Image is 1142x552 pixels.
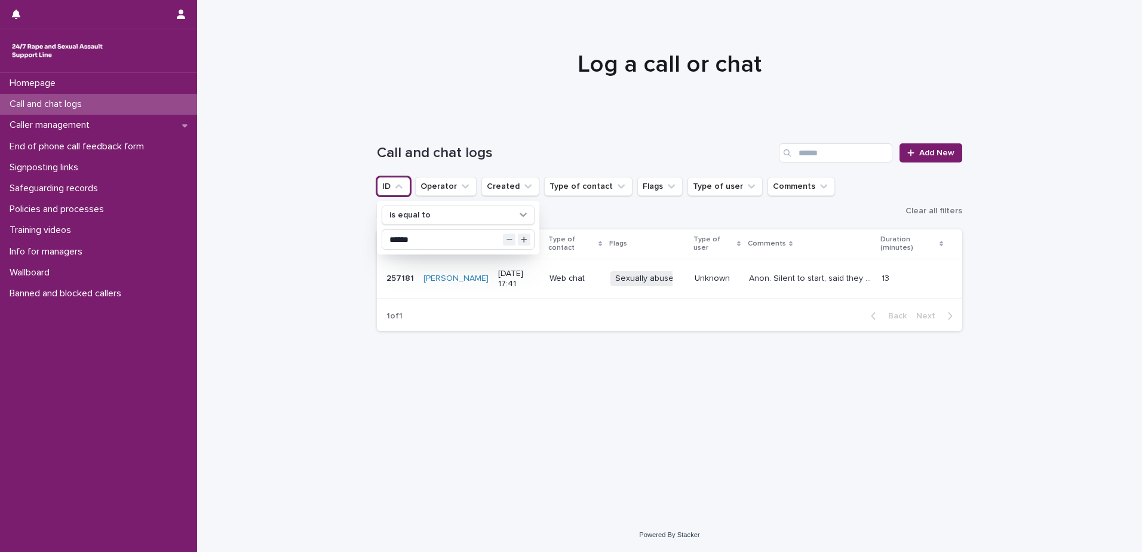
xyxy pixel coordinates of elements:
span: Sexually abuse [610,271,679,286]
p: Flags [609,237,627,250]
button: Type of user [687,177,763,196]
button: Back [861,311,911,321]
span: Clear all filters [905,207,962,215]
p: Comments [748,237,786,250]
button: Next [911,311,962,321]
p: [DATE] 17:41 [498,269,540,289]
button: Type of contact [544,177,633,196]
a: Powered By Stacker [639,531,699,538]
button: Operator [415,177,477,196]
p: Call and chat logs [5,99,91,110]
p: Training videos [5,225,81,236]
span: Next [916,312,943,320]
tr: 257181257181 [PERSON_NAME] [DATE] 17:41Web chatSexually abuseUnknownAnon. Silent to start, said t... [377,259,962,299]
button: Decrement value [503,234,515,246]
p: is equal to [389,210,431,220]
p: Policies and processes [5,204,113,215]
button: Created [481,177,539,196]
span: Add New [919,149,954,157]
p: 13 [882,271,892,284]
button: Increment value [518,234,530,246]
p: Duration (minutes) [880,233,937,255]
p: 257181 [386,271,416,284]
button: Flags [637,177,683,196]
p: Wallboard [5,267,59,278]
p: Caller management [5,119,99,131]
p: 1 of 1 [377,302,412,331]
p: Type of user [693,233,733,255]
a: Add New [900,143,962,162]
p: Safeguarding records [5,183,108,194]
p: Web chat [549,274,601,284]
h1: Call and chat logs [377,145,774,162]
button: Clear all filters [901,202,962,220]
button: Comments [768,177,835,196]
p: End of phone call feedback form [5,141,154,152]
p: Signposting links [5,162,88,173]
p: Banned and blocked callers [5,288,131,299]
button: ID [377,177,410,196]
p: Info for managers [5,246,92,257]
p: Anon. Silent to start, said they didn't realise chat had connected. they mentioned being disconne... [749,271,874,284]
p: Type of contact [548,233,595,255]
p: Unknown [695,274,739,284]
input: Search [779,143,892,162]
p: Homepage [5,78,65,89]
a: [PERSON_NAME] [423,274,489,284]
img: rhQMoQhaT3yELyF149Cw [10,39,105,63]
h1: Log a call or chat [377,50,962,79]
span: Back [881,312,907,320]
